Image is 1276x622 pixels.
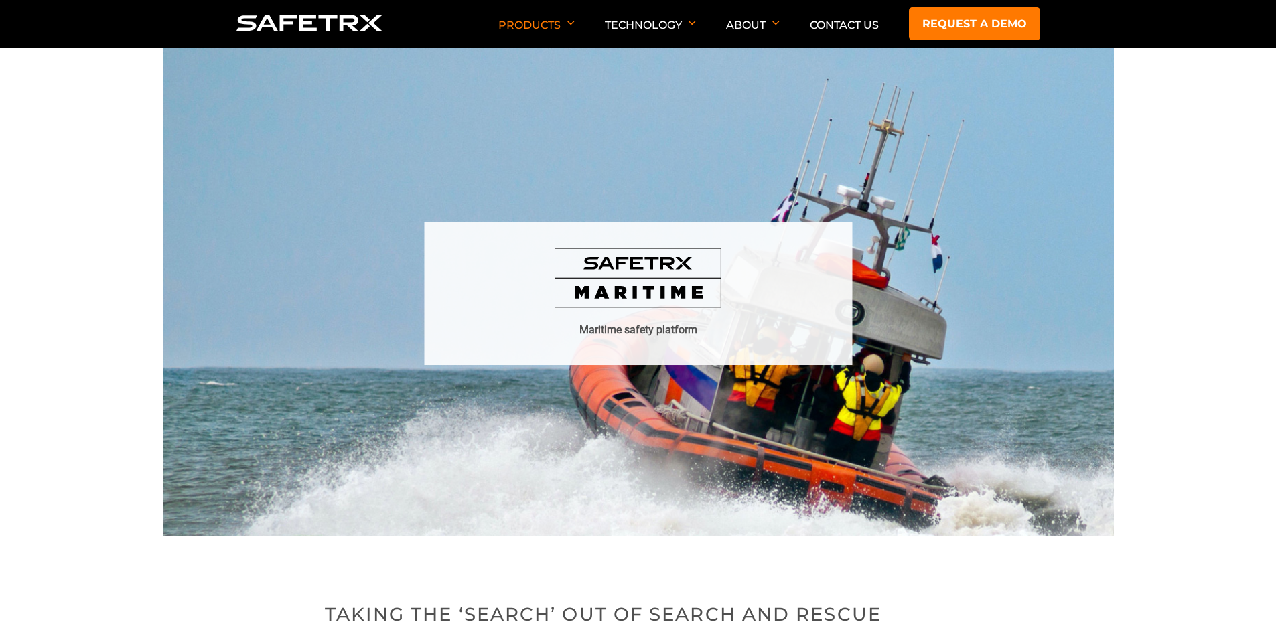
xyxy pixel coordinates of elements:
[579,322,697,338] h1: Maritime safety platform
[567,21,575,25] img: Arrow down
[810,19,879,31] a: Contact Us
[726,19,780,48] p: About
[909,7,1040,40] a: Request a demo
[555,248,722,309] img: Safetrx Maritime logo
[236,15,382,31] img: Logo SafeTrx
[605,19,696,48] p: Technology
[163,48,1114,536] img: Hero SafeTrx
[772,21,780,25] img: Arrow down
[498,19,575,48] p: Products
[689,21,696,25] img: Arrow down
